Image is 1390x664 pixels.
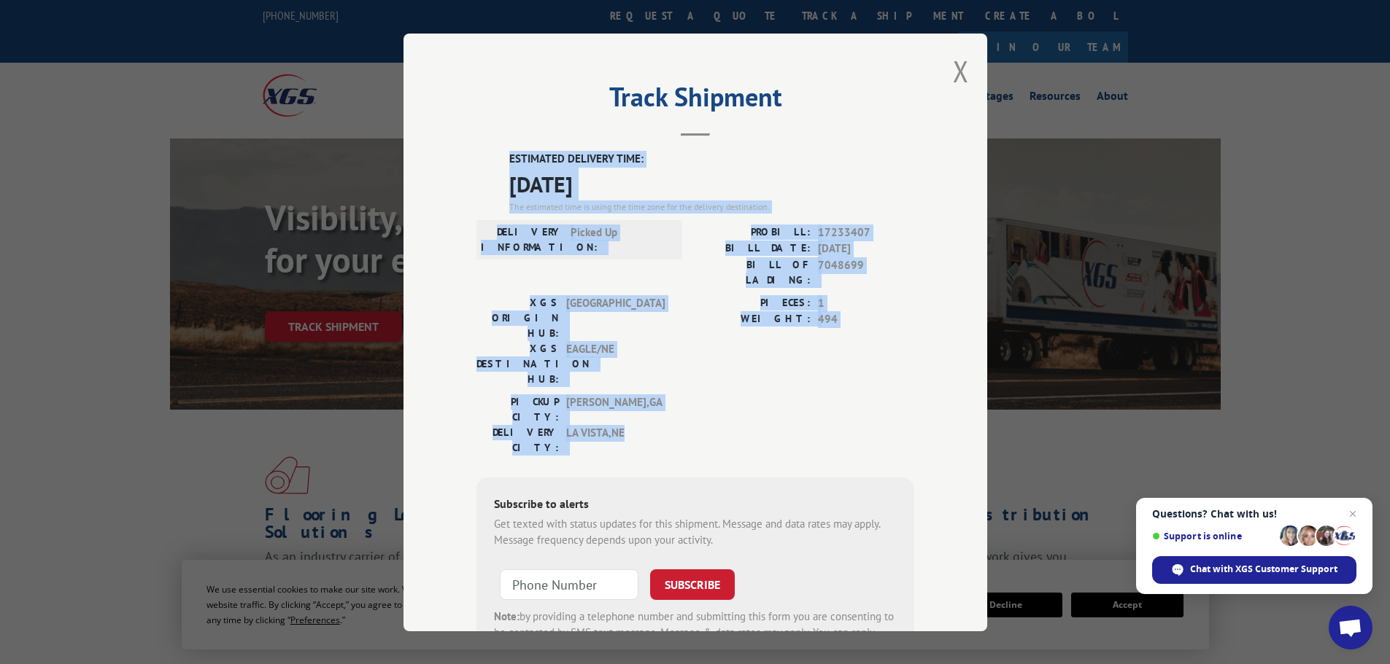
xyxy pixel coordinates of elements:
label: PROBILL: [695,224,811,241]
label: XGS ORIGIN HUB: [476,294,559,340]
span: [PERSON_NAME] , GA [566,394,665,424]
span: Close chat [1344,505,1362,523]
h2: Track Shipment [476,87,914,114]
span: 17233407 [818,224,914,241]
span: Support is online [1152,531,1275,542]
span: Picked Up [571,224,669,254]
label: DELIVERY CITY: [476,424,559,455]
div: Open chat [1329,606,1372,649]
label: BILL DATE: [695,241,811,257]
span: [GEOGRAPHIC_DATA] [566,294,665,340]
label: PICKUP CITY: [476,394,559,424]
label: WEIGHT: [695,311,811,328]
input: Phone Number [500,569,638,599]
span: Questions? Chat with us! [1152,508,1356,520]
div: Chat with XGS Customer Support [1152,556,1356,584]
button: Close modal [953,52,969,90]
label: BILL OF LADING: [695,257,811,287]
div: Get texted with status updates for this shipment. Message and data rates may apply. Message frequ... [494,515,897,548]
div: by providing a telephone number and submitting this form you are consenting to be contacted by SM... [494,608,897,657]
label: XGS DESTINATION HUB: [476,340,559,386]
label: DELIVERY INFORMATION: [481,224,563,254]
span: Chat with XGS Customer Support [1190,563,1337,576]
span: 1 [818,294,914,311]
strong: Note: [494,609,520,622]
span: EAGLE/NE [566,340,665,386]
span: [DATE] [818,241,914,257]
button: SUBSCRIBE [650,569,735,599]
div: Subscribe to alerts [494,494,897,515]
span: [DATE] [509,167,914,200]
span: 7048699 [818,257,914,287]
span: 494 [818,311,914,328]
div: The estimated time is using the time zone for the delivery destination. [509,200,914,213]
span: LA VISTA , NE [566,424,665,455]
label: ESTIMATED DELIVERY TIME: [509,151,914,168]
label: PIECES: [695,294,811,311]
